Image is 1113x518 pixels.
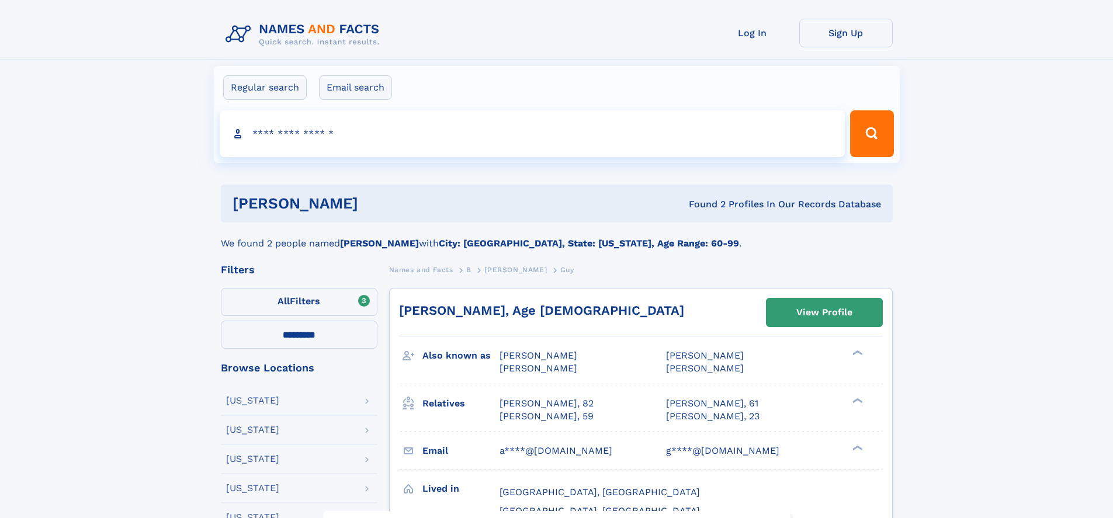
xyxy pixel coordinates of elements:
[422,441,500,461] h3: Email
[233,196,523,211] h1: [PERSON_NAME]
[666,410,760,423] a: [PERSON_NAME], 23
[500,486,700,498] span: [GEOGRAPHIC_DATA], [GEOGRAPHIC_DATA]
[500,410,594,423] a: [PERSON_NAME], 59
[319,75,392,100] label: Email search
[422,346,500,366] h3: Also known as
[221,223,893,251] div: We found 2 people named with .
[666,350,744,361] span: [PERSON_NAME]
[500,350,577,361] span: [PERSON_NAME]
[439,238,739,249] b: City: [GEOGRAPHIC_DATA], State: [US_STATE], Age Range: 60-99
[340,238,419,249] b: [PERSON_NAME]
[221,363,377,373] div: Browse Locations
[706,19,799,47] a: Log In
[796,299,852,326] div: View Profile
[666,397,758,410] a: [PERSON_NAME], 61
[422,394,500,413] h3: Relatives
[850,397,864,404] div: ❯
[226,396,279,405] div: [US_STATE]
[767,298,882,326] a: View Profile
[500,505,700,516] span: [GEOGRAPHIC_DATA], [GEOGRAPHIC_DATA]
[226,484,279,493] div: [US_STATE]
[850,110,893,157] button: Search Button
[226,425,279,434] div: [US_STATE]
[466,262,471,277] a: B
[523,198,881,211] div: Found 2 Profiles In Our Records Database
[799,19,893,47] a: Sign Up
[850,349,864,357] div: ❯
[221,288,377,316] label: Filters
[484,262,547,277] a: [PERSON_NAME]
[399,303,684,318] a: [PERSON_NAME], Age [DEMOGRAPHIC_DATA]
[466,266,471,274] span: B
[220,110,845,157] input: search input
[500,397,594,410] a: [PERSON_NAME], 82
[500,363,577,374] span: [PERSON_NAME]
[389,262,453,277] a: Names and Facts
[666,363,744,374] span: [PERSON_NAME]
[223,75,307,100] label: Regular search
[226,454,279,464] div: [US_STATE]
[850,444,864,451] div: ❯
[484,266,547,274] span: [PERSON_NAME]
[221,265,377,275] div: Filters
[422,479,500,499] h3: Lived in
[560,266,574,274] span: Guy
[221,19,389,50] img: Logo Names and Facts
[278,295,290,307] span: All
